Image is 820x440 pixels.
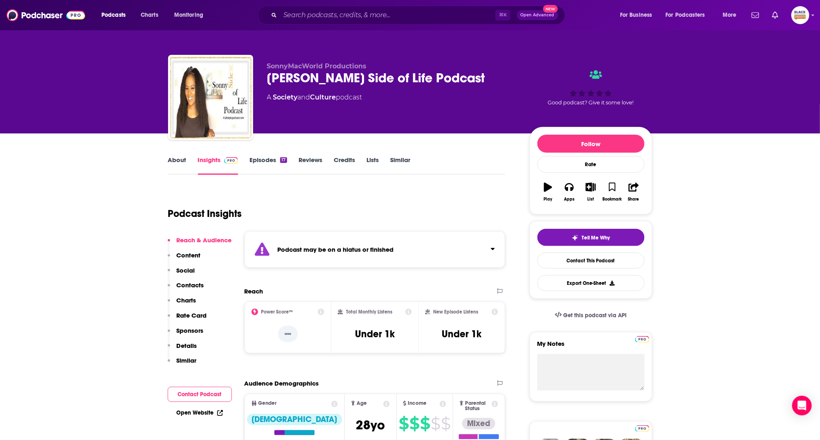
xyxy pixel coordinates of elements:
[537,156,645,173] div: Rate
[177,342,197,350] p: Details
[441,417,450,430] span: $
[366,156,379,175] a: Lists
[537,229,645,246] button: tell me why sparkleTell Me Why
[168,342,197,357] button: Details
[298,93,310,101] span: and
[245,287,263,295] h2: Reach
[543,5,558,13] span: New
[620,9,652,21] span: For Business
[101,9,126,21] span: Podcasts
[660,9,717,22] button: open menu
[168,296,196,311] button: Charts
[588,197,594,202] div: List
[582,235,610,241] span: Tell Me Why
[465,401,490,411] span: Parental Status
[141,9,158,21] span: Charts
[537,275,645,291] button: Export One-Sheet
[245,379,319,387] h2: Audience Demographics
[278,246,394,253] strong: Podcast may be on a hiatus or finished
[537,135,645,153] button: Follow
[559,177,580,207] button: Apps
[635,424,649,432] a: Pro website
[168,9,214,22] button: open menu
[224,157,238,164] img: Podchaser Pro
[442,328,482,340] h3: Under 1k
[623,177,644,207] button: Share
[548,305,634,325] a: Get this podcast via API
[168,327,204,342] button: Sponsors
[273,93,298,101] a: Society
[544,197,552,202] div: Play
[602,177,623,207] button: Bookmark
[168,251,201,266] button: Content
[168,387,232,402] button: Contact Podcast
[408,401,427,406] span: Income
[356,417,385,433] span: 28 yo
[564,197,575,202] div: Apps
[635,336,649,343] img: Podchaser Pro
[791,6,809,24] button: Show profile menu
[177,236,232,244] p: Reach & Audience
[346,309,392,315] h2: Total Monthly Listens
[280,157,287,163] div: 17
[355,328,395,340] h3: Under 1k
[267,62,367,70] span: SonnyMacWorld Productions
[390,156,410,175] a: Similar
[310,93,336,101] a: Culture
[495,10,510,20] span: ⌘ K
[267,93,362,102] div: A podcast
[168,156,186,175] a: About
[278,326,298,342] p: --
[177,251,201,259] p: Content
[280,9,495,22] input: Search podcasts, credits, & more...
[135,9,163,22] a: Charts
[572,235,578,241] img: tell me why sparkle
[177,281,204,289] p: Contacts
[174,9,203,21] span: Monitoring
[434,309,479,315] h2: New Episode Listens
[168,236,232,251] button: Reach & Audience
[420,417,430,430] span: $
[170,56,252,138] img: Sonny Side of Life Podcast
[168,311,207,327] button: Rate Card
[247,414,342,425] div: [DEMOGRAPHIC_DATA]
[635,335,649,343] a: Pro website
[717,9,747,22] button: open menu
[517,10,558,20] button: Open AdvancedNew
[177,311,207,319] p: Rate Card
[96,9,136,22] button: open menu
[409,417,419,430] span: $
[399,417,409,430] span: $
[530,62,652,113] div: Good podcast? Give it some love!
[791,6,809,24] img: User Profile
[537,340,645,354] label: My Notes
[769,8,782,22] a: Show notifications dropdown
[7,7,85,23] img: Podchaser - Follow, Share and Rate Podcasts
[177,266,195,274] p: Social
[265,6,573,25] div: Search podcasts, credits, & more...
[614,9,663,22] button: open menu
[537,253,645,269] a: Contact This Podcast
[580,177,601,207] button: List
[635,425,649,432] img: Podchaser Pro
[168,266,195,282] button: Social
[792,396,812,415] div: Open Intercom Messenger
[602,197,622,202] div: Bookmark
[666,9,705,21] span: For Podcasters
[748,8,762,22] a: Show notifications dropdown
[177,409,223,416] a: Open Website
[299,156,322,175] a: Reviews
[431,417,440,430] span: $
[537,177,559,207] button: Play
[791,6,809,24] span: Logged in as blackpodcastingawards
[521,13,555,17] span: Open Advanced
[249,156,287,175] a: Episodes17
[723,9,737,21] span: More
[628,197,639,202] div: Share
[462,418,495,429] div: Mixed
[177,296,196,304] p: Charts
[177,327,204,334] p: Sponsors
[548,99,634,106] span: Good podcast? Give it some love!
[245,231,505,268] section: Click to expand status details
